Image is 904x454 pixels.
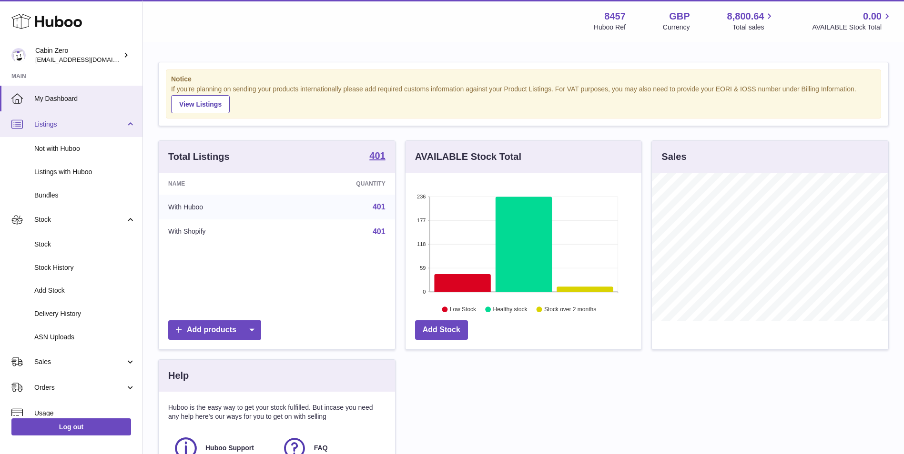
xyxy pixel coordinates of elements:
[168,403,386,421] p: Huboo is the easy way to get your stock fulfilled. But incase you need any help here's our ways f...
[171,75,876,84] strong: Notice
[314,444,328,453] span: FAQ
[34,191,135,200] span: Bundles
[544,306,596,313] text: Stock over 2 months
[34,144,135,153] span: Not with Huboo
[11,418,131,435] a: Log out
[415,320,468,340] a: Add Stock
[420,265,426,271] text: 59
[35,46,121,64] div: Cabin Zero
[661,150,686,163] h3: Sales
[417,241,426,247] text: 118
[205,444,254,453] span: Huboo Support
[168,150,230,163] h3: Total Listings
[812,23,893,32] span: AVAILABLE Stock Total
[812,10,893,32] a: 0.00 AVAILABLE Stock Total
[369,151,385,160] strong: 401
[34,215,125,224] span: Stock
[417,217,426,223] text: 177
[732,23,775,32] span: Total sales
[159,195,286,219] td: With Huboo
[35,56,140,63] span: [EMAIL_ADDRESS][DOMAIN_NAME]
[34,409,135,418] span: Usage
[604,10,626,23] strong: 8457
[34,333,135,342] span: ASN Uploads
[423,289,426,295] text: 0
[34,286,135,295] span: Add Stock
[159,173,286,195] th: Name
[727,10,775,32] a: 8,800.64 Total sales
[168,369,189,382] h3: Help
[415,150,521,163] h3: AVAILABLE Stock Total
[373,227,386,236] a: 401
[450,306,477,313] text: Low Stock
[34,120,125,129] span: Listings
[373,203,386,211] a: 401
[34,240,135,249] span: Stock
[34,263,135,272] span: Stock History
[493,306,528,313] text: Healthy stock
[34,94,135,103] span: My Dashboard
[171,85,876,113] div: If you're planning on sending your products internationally please add required customs informati...
[369,151,385,162] a: 401
[159,219,286,244] td: With Shopify
[417,194,426,199] text: 236
[727,10,764,23] span: 8,800.64
[34,309,135,318] span: Delivery History
[171,95,230,113] a: View Listings
[669,10,690,23] strong: GBP
[594,23,626,32] div: Huboo Ref
[286,173,395,195] th: Quantity
[663,23,690,32] div: Currency
[168,320,261,340] a: Add products
[34,383,125,392] span: Orders
[34,357,125,366] span: Sales
[11,48,26,62] img: internalAdmin-8457@internal.huboo.com
[863,10,882,23] span: 0.00
[34,168,135,177] span: Listings with Huboo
